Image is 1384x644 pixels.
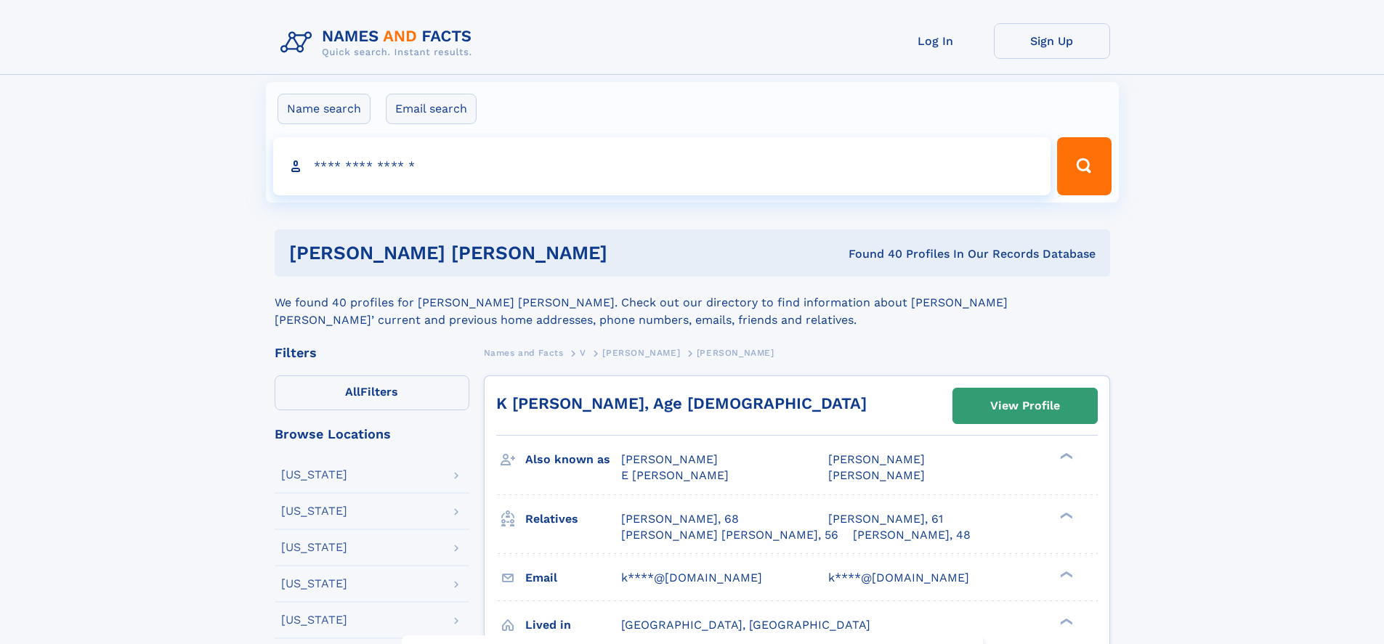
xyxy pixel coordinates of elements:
[275,375,469,410] label: Filters
[281,469,347,481] div: [US_STATE]
[278,94,371,124] label: Name search
[496,394,867,412] a: K [PERSON_NAME], Age [DEMOGRAPHIC_DATA]
[484,343,564,362] a: Names and Facts
[1056,616,1074,626] div: ❯
[828,468,925,482] span: [PERSON_NAME]
[697,348,774,358] span: [PERSON_NAME]
[828,511,943,527] a: [PERSON_NAME], 61
[580,343,586,362] a: V
[273,137,1051,195] input: search input
[621,511,739,527] a: [PERSON_NAME], 68
[289,244,728,262] h1: [PERSON_NAME] [PERSON_NAME]
[621,468,729,482] span: E [PERSON_NAME]
[621,452,718,466] span: [PERSON_NAME]
[602,343,680,362] a: [PERSON_NAME]
[853,527,971,543] a: [PERSON_NAME], 48
[275,277,1110,329] div: We found 40 profiles for [PERSON_NAME] [PERSON_NAME]. Check out our directory to find information...
[953,388,1097,423] a: View Profile
[275,346,469,359] div: Filters
[525,613,621,637] h3: Lived in
[281,614,347,626] div: [US_STATE]
[281,542,347,553] div: [US_STATE]
[621,527,838,543] a: [PERSON_NAME] [PERSON_NAME], 56
[990,389,1060,423] div: View Profile
[994,23,1110,59] a: Sign Up
[525,507,621,531] h3: Relatives
[728,246,1096,262] div: Found 40 Profiles In Our Records Database
[1056,452,1074,461] div: ❯
[1056,569,1074,579] div: ❯
[828,452,925,466] span: [PERSON_NAME]
[525,566,621,590] h3: Email
[580,348,586,358] span: V
[602,348,680,358] span: [PERSON_NAME]
[1057,137,1111,195] button: Search Button
[281,505,347,517] div: [US_STATE]
[878,23,994,59] a: Log In
[621,618,870,632] span: [GEOGRAPHIC_DATA], [GEOGRAPHIC_DATA]
[1056,510,1074,520] div: ❯
[345,385,360,399] span: All
[525,447,621,472] h3: Also known as
[275,23,484,62] img: Logo Names and Facts
[281,578,347,590] div: [US_STATE]
[386,94,477,124] label: Email search
[275,428,469,441] div: Browse Locations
